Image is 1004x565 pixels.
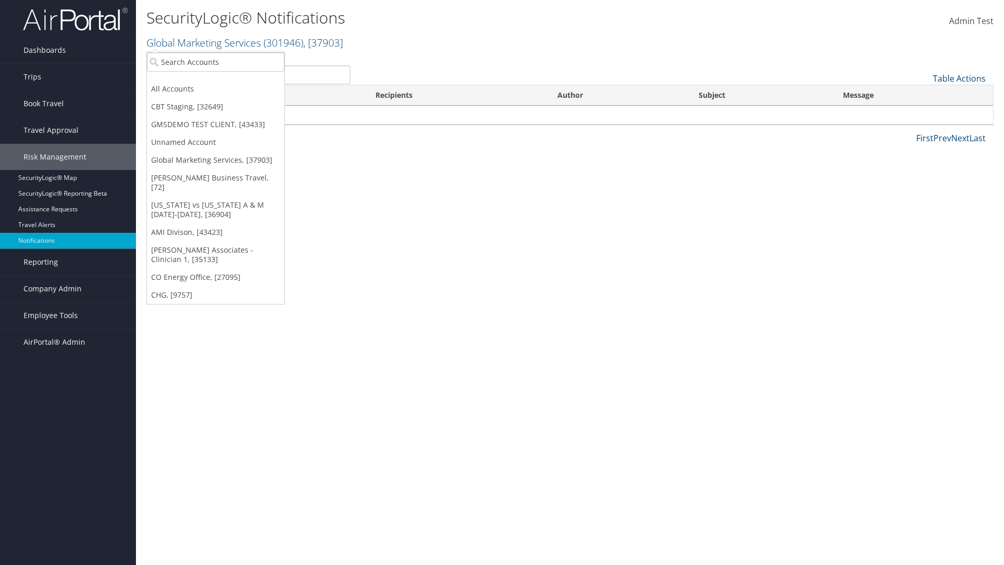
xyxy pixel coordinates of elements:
[147,196,284,223] a: [US_STATE] vs [US_STATE] A & M [DATE]-[DATE], [36904]
[147,241,284,268] a: [PERSON_NAME] Associates - Clinician 1, [35133]
[24,144,86,170] span: Risk Management
[933,73,986,84] a: Table Actions
[303,36,343,50] span: , [ 37903 ]
[949,5,994,38] a: Admin Test
[24,117,78,143] span: Travel Approval
[147,169,284,196] a: [PERSON_NAME] Business Travel, [72]
[147,223,284,241] a: AMI Divison, [43423]
[24,91,64,117] span: Book Travel
[24,37,66,63] span: Dashboards
[834,85,993,106] th: Message: activate to sort column ascending
[949,15,994,27] span: Admin Test
[951,132,969,144] a: Next
[23,7,128,31] img: airportal-logo.png
[548,85,689,106] th: Author: activate to sort column ascending
[147,52,284,72] input: Search Accounts
[147,80,284,98] a: All Accounts
[264,36,303,50] span: ( 301946 )
[24,302,78,329] span: Employee Tools
[147,116,284,133] a: GMSDEMO TEST CLIENT, [43433]
[689,85,834,106] th: Subject: activate to sort column ascending
[933,132,951,144] a: Prev
[147,286,284,304] a: CHG, [9757]
[24,276,82,302] span: Company Admin
[366,85,549,106] th: Recipients: activate to sort column ascending
[147,151,284,169] a: Global Marketing Services, [37903]
[969,132,986,144] a: Last
[146,7,711,29] h1: SecurityLogic® Notifications
[24,64,41,90] span: Trips
[147,106,993,125] td: No data available in table
[147,98,284,116] a: CBT Staging, [32649]
[147,133,284,151] a: Unnamed Account
[147,268,284,286] a: CO Energy Office, [27095]
[146,36,343,50] a: Global Marketing Services
[24,329,85,355] span: AirPortal® Admin
[24,249,58,275] span: Reporting
[916,132,933,144] a: First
